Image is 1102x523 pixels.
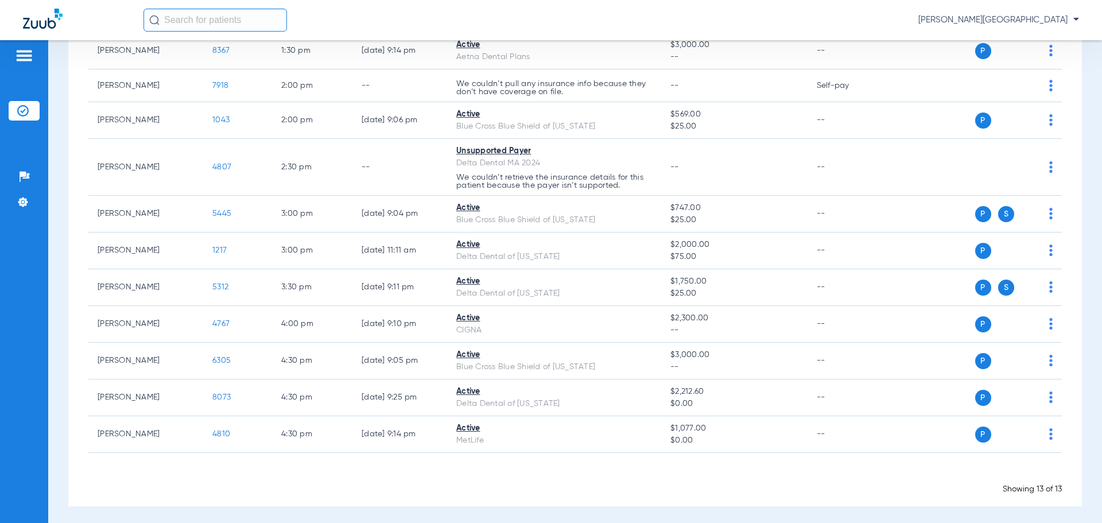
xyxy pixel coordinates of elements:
span: $0.00 [670,398,798,410]
span: 5445 [212,210,231,218]
div: Delta Dental of [US_STATE] [456,288,652,300]
span: -- [670,51,798,63]
td: -- [352,139,447,196]
td: [PERSON_NAME] [88,416,203,453]
span: S [998,280,1014,296]
img: group-dot-blue.svg [1049,80,1053,91]
div: Active [456,349,652,361]
div: Delta Dental MA 2024 [456,157,652,169]
span: -- [670,82,679,90]
span: $3,000.00 [670,349,798,361]
td: [PERSON_NAME] [88,102,203,139]
span: $569.00 [670,109,798,121]
td: 4:30 PM [272,416,352,453]
span: $1,077.00 [670,423,798,435]
p: We couldn’t pull any insurance info because they don’t have coverage on file. [456,80,652,96]
div: Active [456,202,652,214]
div: Active [456,239,652,251]
img: Zuub Logo [23,9,63,29]
td: 1:30 PM [272,33,352,69]
span: $25.00 [670,214,798,226]
img: Search Icon [149,15,160,25]
span: S [998,206,1014,222]
img: group-dot-blue.svg [1049,161,1053,173]
span: P [975,280,991,296]
td: -- [808,139,885,196]
td: [DATE] 9:04 PM [352,196,447,233]
span: P [975,113,991,129]
span: 7918 [212,82,228,90]
td: 2:30 PM [272,139,352,196]
span: 5312 [212,283,228,291]
td: -- [808,33,885,69]
img: group-dot-blue.svg [1049,428,1053,440]
td: -- [808,196,885,233]
td: [DATE] 9:05 PM [352,343,447,379]
img: group-dot-blue.svg [1049,355,1053,366]
span: 1217 [212,246,227,254]
div: Delta Dental of [US_STATE] [456,251,652,263]
span: $2,212.60 [670,386,798,398]
div: Active [456,423,652,435]
td: [DATE] 9:14 PM [352,33,447,69]
td: -- [808,233,885,269]
div: Blue Cross Blue Shield of [US_STATE] [456,121,652,133]
td: Self-pay [808,69,885,102]
td: [PERSON_NAME] [88,269,203,306]
span: 8073 [212,393,231,401]
span: 6305 [212,357,231,365]
span: $25.00 [670,288,798,300]
img: group-dot-blue.svg [1049,45,1053,56]
td: [DATE] 9:25 PM [352,379,447,416]
span: $2,000.00 [670,239,798,251]
span: 4810 [212,430,230,438]
span: $3,000.00 [670,39,798,51]
span: P [975,43,991,59]
span: [PERSON_NAME][GEOGRAPHIC_DATA] [918,14,1079,26]
td: -- [808,416,885,453]
img: group-dot-blue.svg [1049,281,1053,293]
td: 4:00 PM [272,306,352,343]
span: P [975,243,991,259]
td: -- [352,69,447,102]
td: [PERSON_NAME] [88,33,203,69]
span: -- [670,361,798,373]
div: Unsupported Payer [456,145,652,157]
td: -- [808,379,885,416]
span: 8367 [212,47,230,55]
td: [DATE] 9:14 PM [352,416,447,453]
span: $2,300.00 [670,312,798,324]
img: group-dot-blue.svg [1049,114,1053,126]
div: Active [456,386,652,398]
div: MetLife [456,435,652,447]
td: 4:30 PM [272,379,352,416]
td: 3:30 PM [272,269,352,306]
div: Delta Dental of [US_STATE] [456,398,652,410]
td: [PERSON_NAME] [88,139,203,196]
span: P [975,206,991,222]
span: $75.00 [670,251,798,263]
td: 3:00 PM [272,196,352,233]
td: [PERSON_NAME] [88,306,203,343]
div: Active [456,312,652,324]
img: hamburger-icon [15,49,33,63]
span: $25.00 [670,121,798,133]
td: [PERSON_NAME] [88,196,203,233]
p: We couldn’t retrieve the insurance details for this patient because the payer isn’t supported. [456,173,652,189]
span: $1,750.00 [670,276,798,288]
span: P [975,390,991,406]
div: Active [456,39,652,51]
td: [PERSON_NAME] [88,233,203,269]
img: group-dot-blue.svg [1049,392,1053,403]
td: 2:00 PM [272,102,352,139]
td: [DATE] 9:06 PM [352,102,447,139]
span: 4807 [212,163,231,171]
div: Blue Cross Blue Shield of [US_STATE] [456,361,652,373]
span: $747.00 [670,202,798,214]
span: 1043 [212,116,230,124]
td: 4:30 PM [272,343,352,379]
td: -- [808,102,885,139]
td: [DATE] 9:11 PM [352,269,447,306]
span: 4767 [212,320,230,328]
span: P [975,353,991,369]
